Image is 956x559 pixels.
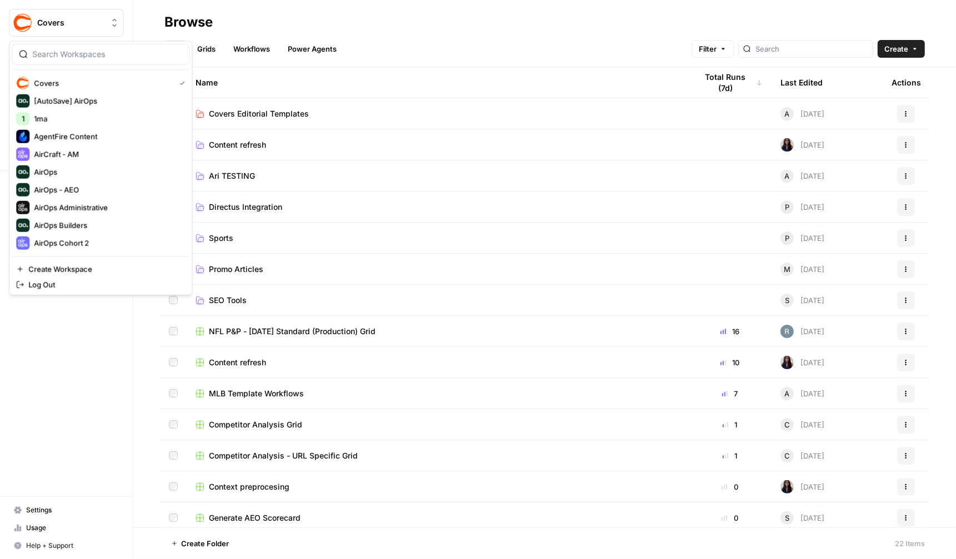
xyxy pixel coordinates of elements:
[785,512,789,523] span: S
[209,481,289,492] span: Context preprocesing
[697,419,763,430] div: 1
[209,357,266,368] span: Content refresh
[780,325,824,338] div: [DATE]
[209,264,263,275] span: Promo Articles
[780,231,824,245] div: [DATE]
[196,481,679,492] a: Context preprocesing
[181,538,229,549] span: Create Folder
[780,356,824,369] div: [DATE]
[884,43,908,54] span: Create
[697,388,763,399] div: 7
[697,357,763,368] div: 10
[196,108,679,119] a: Covers Editorial Templates
[780,107,824,120] div: [DATE]
[780,263,824,276] div: [DATE]
[28,264,181,275] span: Create Workspace
[196,233,679,244] a: Sports
[209,295,247,306] span: SEO Tools
[34,95,181,107] span: [AutoSave] AirOps
[785,202,789,213] span: P
[895,538,925,549] div: 22 Items
[281,40,343,58] a: Power Agents
[692,40,734,58] button: Filter
[784,450,790,461] span: C
[196,450,679,461] a: Competitor Analysis - URL Specific Grid
[37,17,104,28] span: Covers
[9,537,124,555] button: Help + Support
[755,43,868,54] input: Search
[34,202,181,213] span: AirOps Administrative
[784,419,790,430] span: C
[34,220,181,231] span: AirOps Builders
[785,388,790,399] span: A
[785,108,790,119] span: A
[892,67,921,98] div: Actions
[26,505,119,515] span: Settings
[780,325,794,338] img: ehih9fj019oc8kon570xqled1mec
[209,326,376,337] span: NFL P&P - [DATE] Standard (Production) Grid
[9,501,124,519] a: Settings
[209,108,309,119] span: Covers Editorial Templates
[34,78,171,89] span: Covers
[780,449,824,462] div: [DATE]
[196,295,679,306] a: SEO Tools
[878,40,925,58] button: Create
[164,13,213,31] div: Browse
[209,202,282,213] span: Directus Integration
[34,149,181,160] span: AirCraft - AM
[209,170,255,182] span: Ari TESTING
[697,481,763,492] div: 0
[32,49,182,60] input: Search Workspaces
[16,148,29,161] img: AirCraft - AM Logo
[196,512,679,523] a: Generate AEO Scorecard
[34,238,181,249] span: AirOps Cohort 2
[780,418,824,431] div: [DATE]
[780,387,824,400] div: [DATE]
[780,138,794,152] img: rox323kbkgutb4wcij4krxobkpon
[209,419,302,430] span: Competitor Analysis Grid
[16,77,29,90] img: Covers Logo
[16,201,29,214] img: AirOps Administrative Logo
[196,326,679,337] a: NFL P&P - [DATE] Standard (Production) Grid
[780,67,823,98] div: Last Edited
[780,169,824,183] div: [DATE]
[196,139,679,150] a: Content refresh
[196,264,679,275] a: Promo Articles
[196,67,679,98] div: Name
[34,131,181,142] span: AgentFire Content
[191,40,222,58] a: Grids
[12,277,189,293] a: Log Out
[28,279,181,290] span: Log Out
[16,165,29,179] img: AirOps Logo
[164,40,186,58] a: All
[697,512,763,523] div: 0
[780,480,824,493] div: [DATE]
[164,535,236,552] button: Create Folder
[780,480,794,493] img: rox323kbkgutb4wcij4krxobkpon
[209,450,358,461] span: Competitor Analysis - URL Specific Grid
[697,326,763,337] div: 16
[16,183,29,197] img: AirOps - AEO Logo
[12,261,189,277] a: Create Workspace
[785,295,789,306] span: S
[9,9,124,37] button: Workspace: Covers
[196,357,679,368] a: Content refresh
[209,512,301,523] span: Generate AEO Scorecard
[26,523,119,533] span: Usage
[780,294,824,307] div: [DATE]
[34,167,181,178] span: AirOps
[780,200,824,214] div: [DATE]
[784,264,790,275] span: M
[227,40,277,58] a: Workflows
[196,170,679,182] a: Ari TESTING
[16,219,29,232] img: AirOps Builders Logo
[209,139,266,150] span: Content refresh
[780,138,824,152] div: [DATE]
[697,450,763,461] div: 1
[26,541,119,551] span: Help + Support
[785,170,790,182] span: A
[34,113,181,124] span: 1ma
[697,67,763,98] div: Total Runs (7d)
[9,41,192,295] div: Workspace: Covers
[209,233,233,244] span: Sports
